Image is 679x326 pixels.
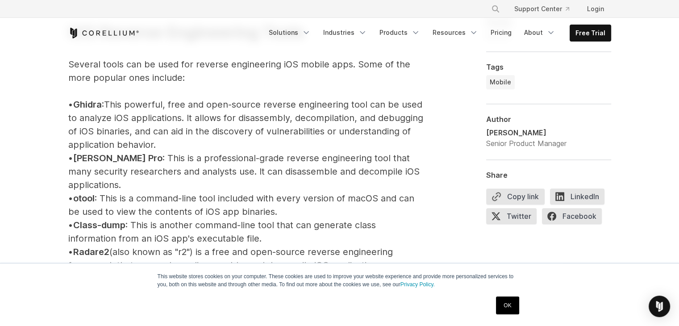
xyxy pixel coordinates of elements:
a: About [519,25,561,41]
div: Author [486,115,611,124]
span: : [102,99,104,110]
a: Resources [427,25,483,41]
span: [PERSON_NAME] Pro [73,153,162,163]
span: Twitter [486,209,537,225]
div: [PERSON_NAME] [486,128,567,138]
p: This website stores cookies on your computer. These cookies are used to improve your website expe... [158,272,522,288]
div: Navigation Menu [480,1,611,17]
a: Pricing [485,25,517,41]
button: Copy link [486,189,545,205]
a: Twitter [486,209,542,228]
a: Support Center [507,1,576,17]
span: Facebook [542,209,602,225]
a: Industries [318,25,372,41]
a: OK [496,297,519,314]
span: Ghidra [73,99,102,110]
a: Products [374,25,425,41]
a: Privacy Policy. [400,281,435,288]
a: Login [580,1,611,17]
a: Mobile [486,75,515,90]
a: Facebook [542,209,607,228]
div: Share [486,171,611,180]
span: Mobile [490,78,511,87]
a: Free Trial [570,25,611,41]
a: LinkedIn [550,189,610,209]
span: Class-dump [73,220,125,230]
button: Search [487,1,504,17]
div: Navigation Menu [263,25,611,42]
span: LinkedIn [550,189,604,205]
div: Senior Product Manager [486,138,567,149]
span: otool [73,193,95,204]
div: Open Intercom Messenger [649,296,670,317]
a: Solutions [263,25,316,41]
div: Tags [486,63,611,72]
a: Corellium Home [68,28,139,38]
span: Radare2 [73,247,109,257]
